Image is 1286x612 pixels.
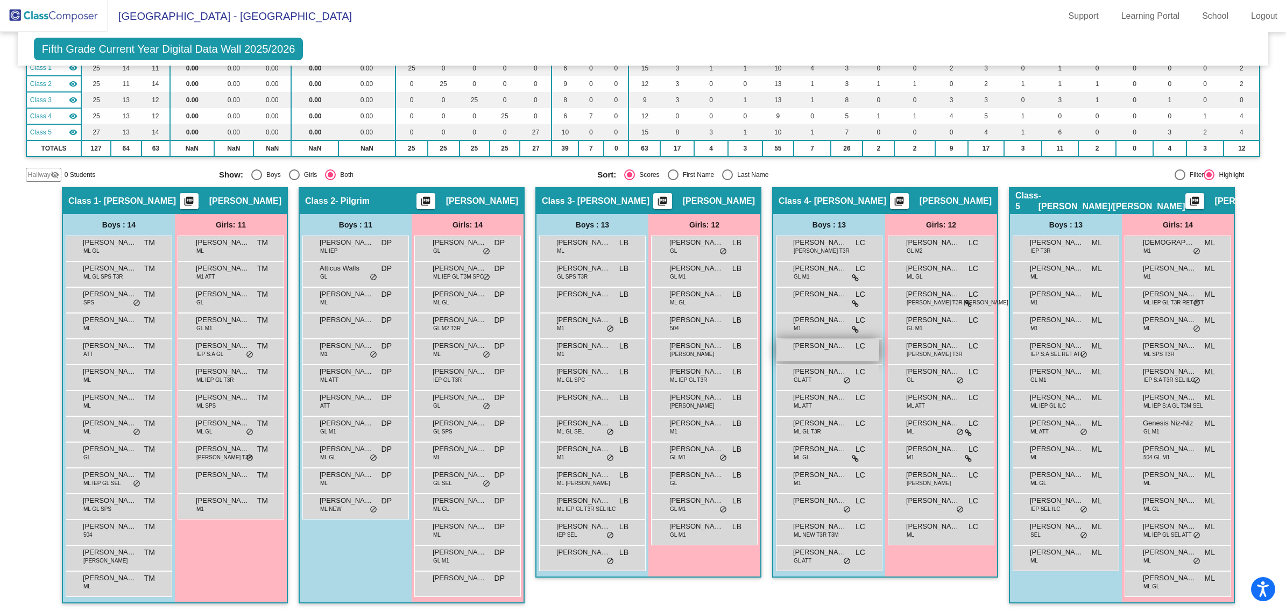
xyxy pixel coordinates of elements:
td: 14 [111,60,142,76]
td: 0.00 [214,92,254,108]
span: [PERSON_NAME] [556,237,610,248]
td: Tee Morris - Morris [26,60,81,76]
td: 1 [863,108,894,124]
td: 11 [111,76,142,92]
td: 4 [794,60,831,76]
td: 0 [694,92,728,108]
td: 0 [460,76,490,92]
span: [GEOGRAPHIC_DATA] - [GEOGRAPHIC_DATA] [108,8,352,25]
td: 7 [578,140,604,156]
td: 25 [395,140,428,156]
td: 0 [1153,108,1186,124]
td: 25 [81,92,111,108]
td: 127 [81,140,111,156]
td: 4 [1153,140,1186,156]
td: 0 [578,76,604,92]
span: [PERSON_NAME] [83,237,137,248]
span: Class 2 [30,79,52,89]
mat-icon: visibility [69,80,77,88]
div: Girls: 12 [885,214,997,236]
span: Fifth Grade Current Year Digital Data Wall 2025/2026 [34,38,303,60]
td: 0 [1078,124,1117,140]
td: 55 [762,140,794,156]
td: 0 [604,124,628,140]
td: 0 [604,108,628,124]
td: 0 [490,76,520,92]
td: 1 [694,60,728,76]
td: 9 [935,140,968,156]
td: 27 [520,124,552,140]
td: 0 [578,92,604,108]
td: 1 [728,60,762,76]
td: 1 [1004,124,1042,140]
span: [PERSON_NAME] [920,196,992,207]
td: 8 [552,92,578,108]
a: Support [1060,8,1107,25]
td: 0.00 [214,60,254,76]
td: 25 [81,108,111,124]
td: 0 [728,76,762,92]
td: 27 [81,124,111,140]
span: 0 Students [65,170,95,180]
td: 8 [831,92,863,108]
td: 0 [490,60,520,76]
div: Girls: 14 [1122,214,1234,236]
td: 0 [1004,92,1042,108]
span: Class 5 [1015,190,1038,212]
td: 0 [520,60,552,76]
td: Mary Lagano - Lagano/Bacon [26,124,81,140]
td: 0.00 [291,108,338,124]
td: 12 [142,92,171,108]
td: 4 [1224,108,1260,124]
td: 0.00 [170,76,214,92]
td: 0 [1116,108,1153,124]
td: 27 [520,140,552,156]
td: 0 [578,60,604,76]
span: Class 5 [30,127,52,137]
div: Last Name [733,170,768,180]
td: 10 [552,124,578,140]
button: Print Students Details [890,193,909,209]
span: - [PERSON_NAME] [572,196,649,207]
td: 0 [604,76,628,92]
span: ML [1092,237,1102,248]
td: 10 [762,124,794,140]
td: 0 [520,108,552,124]
td: 1 [728,92,762,108]
td: 0.00 [214,124,254,140]
td: 3 [694,124,728,140]
td: 0.00 [338,108,395,124]
td: 0 [490,124,520,140]
td: 9 [552,76,578,92]
td: 13 [762,76,794,92]
td: 7 [578,108,604,124]
td: 0.00 [253,92,291,108]
td: NaN [214,140,254,156]
button: Print Students Details [180,193,199,209]
td: 6 [1042,124,1078,140]
td: 0 [660,108,694,124]
td: 1 [1078,76,1117,92]
td: 0 [1078,60,1117,76]
span: - [PERSON_NAME]/[PERSON_NAME] [1038,190,1185,212]
td: 2 [1078,140,1117,156]
a: School [1193,8,1237,25]
td: 8 [660,124,694,140]
td: 63 [142,140,171,156]
span: Class 1 [30,63,52,73]
td: 1 [728,124,762,140]
td: 0 [1004,60,1042,76]
td: 2 [863,140,894,156]
span: LC [856,237,865,248]
span: [PERSON_NAME] [669,237,723,248]
td: 0.00 [253,108,291,124]
td: 0 [520,92,552,108]
td: 14 [142,124,171,140]
span: LB [619,237,628,248]
td: 0 [863,60,894,76]
td: 0.00 [214,76,254,92]
td: 1 [1042,76,1078,92]
td: 0 [460,108,490,124]
td: 1 [894,108,935,124]
td: 0 [1186,76,1224,92]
